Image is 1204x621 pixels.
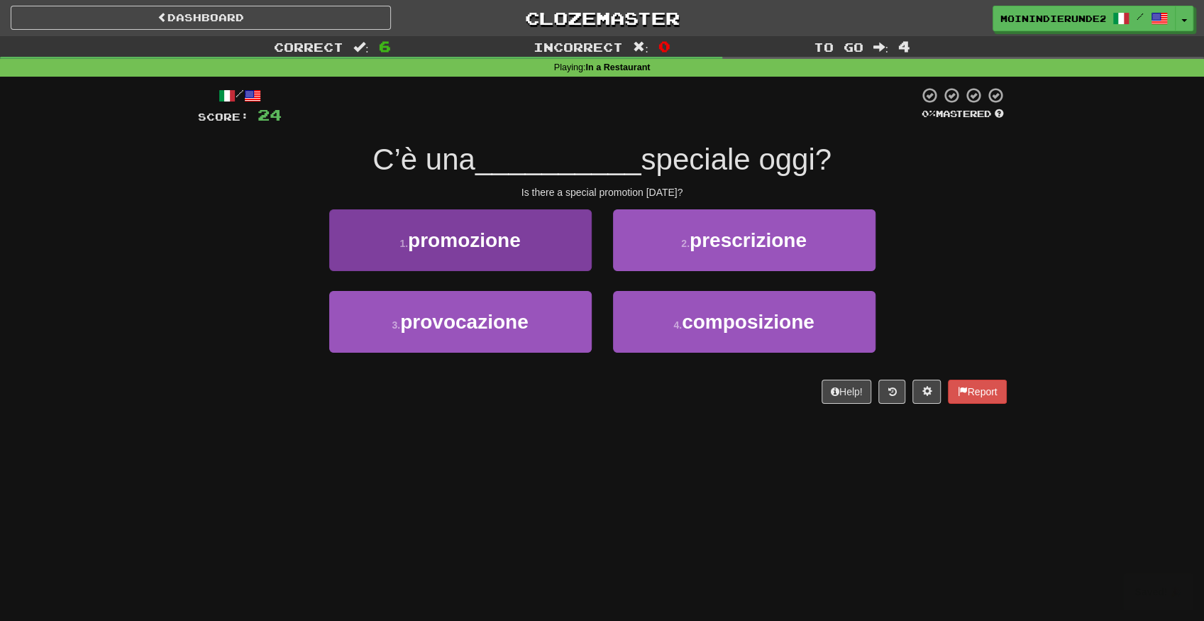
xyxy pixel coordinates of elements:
[681,238,690,249] small: 2 .
[613,209,876,271] button: 2.prescrizione
[633,41,648,53] span: :
[258,106,282,123] span: 24
[399,238,408,249] small: 1 .
[822,380,872,404] button: Help!
[898,38,910,55] span: 4
[412,6,792,31] a: Clozemaster
[690,229,807,251] span: prescrizione
[813,40,863,54] span: To go
[1000,12,1105,25] span: MOININDIERUNDE21
[922,108,936,119] span: 0 %
[682,311,814,333] span: composizione
[408,229,521,251] span: promozione
[274,40,343,54] span: Correct
[534,40,623,54] span: Incorrect
[198,185,1007,199] div: Is there a special promotion [DATE]?
[993,6,1176,31] a: MOININDIERUNDE21 /
[948,380,1006,404] button: Report
[641,143,832,176] span: speciale oggi?
[658,38,670,55] span: 0
[392,319,400,331] small: 3 .
[1123,573,1193,610] div: Saved! 🎉
[198,111,249,123] span: Score:
[329,209,592,271] button: 1.promozione
[475,143,641,176] span: __________
[198,87,282,104] div: /
[372,143,475,176] span: C’è una
[1137,11,1144,21] span: /
[878,380,905,404] button: Round history (alt+y)
[353,41,369,53] span: :
[400,311,528,333] span: provocazione
[585,62,650,72] strong: In a Restaurant
[873,41,888,53] span: :
[613,291,876,353] button: 4.composizione
[379,38,391,55] span: 6
[673,319,682,331] small: 4 .
[329,291,592,353] button: 3.provocazione
[919,108,1007,121] div: Mastered
[11,6,391,30] a: Dashboard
